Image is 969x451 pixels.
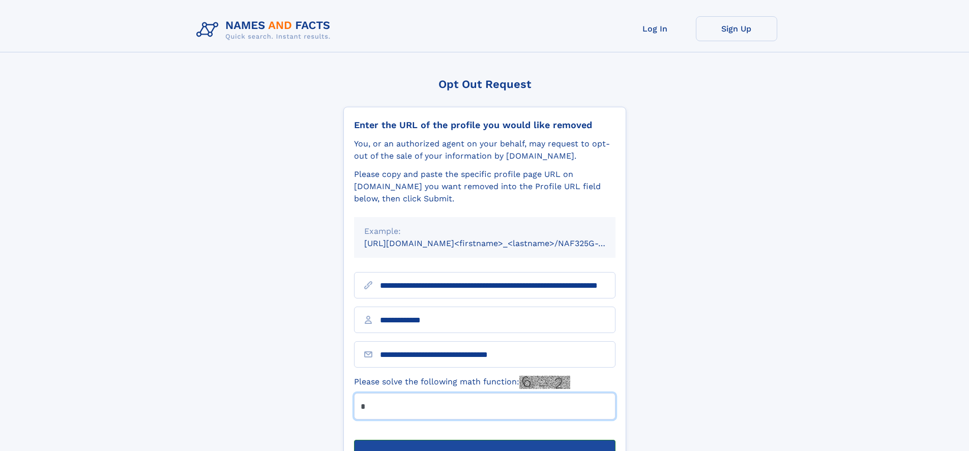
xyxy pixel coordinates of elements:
[354,376,570,389] label: Please solve the following math function:
[354,119,615,131] div: Enter the URL of the profile you would like removed
[614,16,696,41] a: Log In
[354,138,615,162] div: You, or an authorized agent on your behalf, may request to opt-out of the sale of your informatio...
[364,238,635,248] small: [URL][DOMAIN_NAME]<firstname>_<lastname>/NAF325G-xxxxxxxx
[354,168,615,205] div: Please copy and paste the specific profile page URL on [DOMAIN_NAME] you want removed into the Pr...
[364,225,605,237] div: Example:
[343,78,626,91] div: Opt Out Request
[696,16,777,41] a: Sign Up
[192,16,339,44] img: Logo Names and Facts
